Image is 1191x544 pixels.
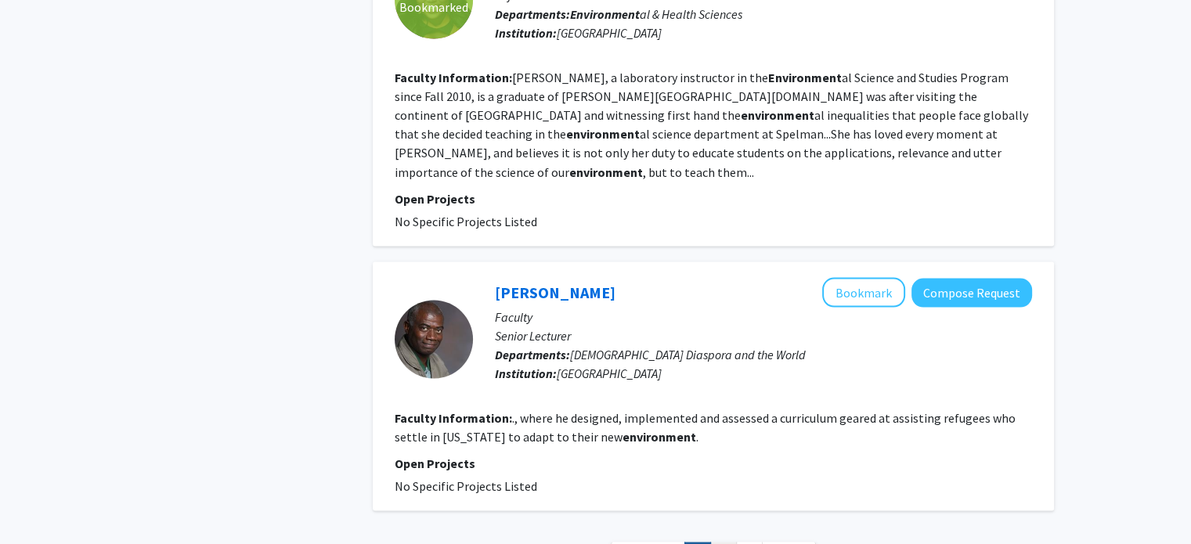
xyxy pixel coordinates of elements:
[569,164,643,179] b: environment
[557,365,662,380] span: [GEOGRAPHIC_DATA]
[495,346,570,362] b: Departments:
[768,70,842,85] b: Environment
[570,6,640,22] b: Environment
[495,282,615,301] a: [PERSON_NAME]
[623,428,696,444] b: environment
[822,277,905,307] button: Add Alix Pierre to Bookmarks
[911,278,1032,307] button: Compose Request to Alix Pierre
[570,346,806,362] span: [DEMOGRAPHIC_DATA] Diaspora and the World
[12,474,67,532] iframe: Chat
[395,189,1032,207] p: Open Projects
[566,126,640,142] b: environment
[495,365,557,380] b: Institution:
[395,409,512,425] b: Faculty Information:
[395,213,537,229] span: No Specific Projects Listed
[395,453,1032,472] p: Open Projects
[495,6,570,22] b: Departments:
[395,477,537,493] span: No Specific Projects Listed
[741,107,814,123] b: environment
[570,6,742,22] span: al & Health Sciences
[395,70,512,85] b: Faculty Information:
[495,326,1032,344] p: Senior Lecturer
[395,70,1028,179] fg-read-more: [PERSON_NAME], a laboratory instructor in the al Science and Studies Program since Fall 2010, is ...
[495,307,1032,326] p: Faculty
[395,409,1016,444] fg-read-more: ., where he designed, implemented and assessed a curriculum geared at assisting refugees who sett...
[495,25,557,41] b: Institution:
[557,25,662,41] span: [GEOGRAPHIC_DATA]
